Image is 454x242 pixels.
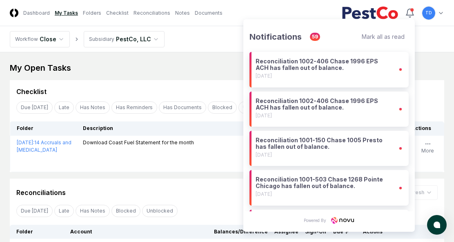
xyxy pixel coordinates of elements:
[427,215,447,235] button: atlas-launcher
[142,205,178,217] button: Unblocked
[80,121,272,136] th: Description
[195,9,223,17] a: Documents
[111,205,140,217] button: Blocked
[256,58,387,71] div: Reconciliation 1002-406 Chase 1996 EPS ACH has fallen out of balance.
[405,125,438,132] div: Actions
[421,6,436,20] button: TD
[76,205,110,217] button: Has Notes
[134,9,170,17] a: Reconciliations
[420,139,436,156] button: More
[83,139,194,146] p: Download Coast Fuel Statement for the month
[83,9,101,17] a: Folders
[54,101,74,114] button: Late
[362,33,405,40] div: Mark all as read
[256,176,387,189] div: Reconciliation 1001-503 Chase 1268 Pointe Chicago has fallen out of balance.
[141,225,271,239] th: Balances/Difference
[256,191,387,197] div: [DATE]
[89,36,114,43] div: Subsidiary
[256,113,387,119] div: [DATE]
[159,101,206,114] button: Has Documents
[16,87,47,96] div: Checklist
[17,139,34,146] span: [DATE] :
[70,228,138,235] div: Account
[76,101,110,114] button: Has Notes
[256,152,387,158] div: [DATE]
[208,101,237,114] button: Blocked
[304,216,326,225] span: Powered By
[425,10,432,16] span: TD
[249,32,302,42] div: Notifications
[23,9,50,17] a: Dashboard
[16,101,53,114] button: Due Today
[256,73,387,79] div: [DATE]
[10,31,165,47] nav: breadcrumb
[16,205,53,217] button: Due Today
[17,139,71,153] a: [DATE]:14 Accruals and [MEDICAL_DATA]
[15,36,38,43] div: Workflow
[238,101,274,114] button: Unblocked
[16,188,66,197] div: Reconciliations
[10,62,444,74] div: My Open Tasks
[249,170,409,205] div: Reconciliation 1001-503 Chase 1268 Pointe Chicago has fallen out of balance.[DATE]
[10,225,67,239] th: Folder
[249,92,409,127] div: Reconciliation 1002-406 Chase 1996 EPS ACH has fallen out of balance.[DATE]
[10,121,80,136] th: Folder
[256,98,387,111] div: Reconciliation 1002-406 Chase 1996 EPS ACH has fallen out of balance.
[249,52,409,87] div: Reconciliation 1002-406 Chase 1996 EPS ACH has fallen out of balance.[DATE]
[175,9,190,17] a: Notes
[55,9,78,17] a: My Tasks
[106,9,129,17] a: Checklist
[54,205,74,217] button: Late
[256,137,387,150] div: Reconciliation 1001-150 Chase 1005 Presto has fallen out of balance.
[111,101,157,114] button: Has Reminders
[342,7,398,20] img: PestCo logo
[249,131,409,166] div: Reconciliation 1001-150 Chase 1005 Presto has fallen out of balance.[DATE]
[10,9,18,17] img: Logo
